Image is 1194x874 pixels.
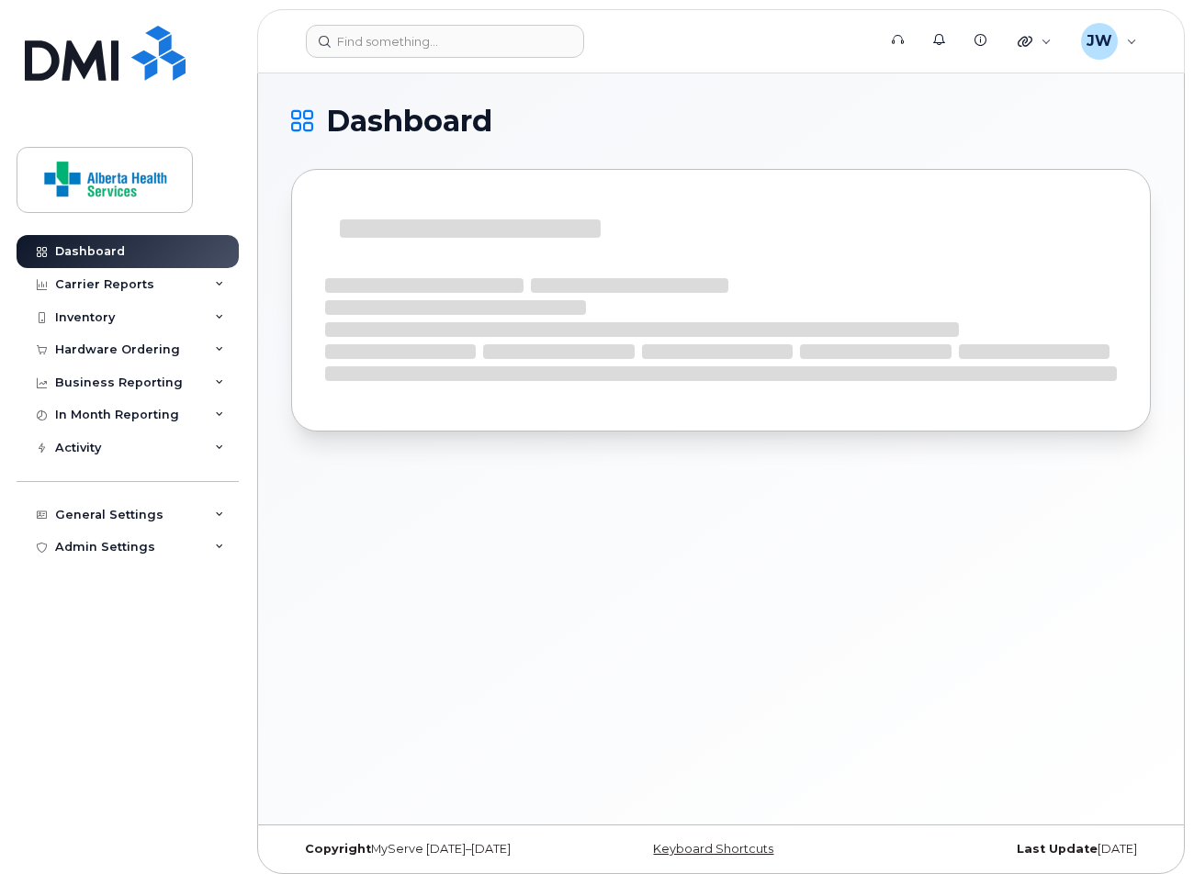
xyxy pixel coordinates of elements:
strong: Copyright [305,842,371,856]
strong: Last Update [1017,842,1098,856]
div: [DATE] [864,842,1151,857]
a: Keyboard Shortcuts [653,842,773,856]
div: MyServe [DATE]–[DATE] [291,842,578,857]
span: Dashboard [326,107,492,135]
